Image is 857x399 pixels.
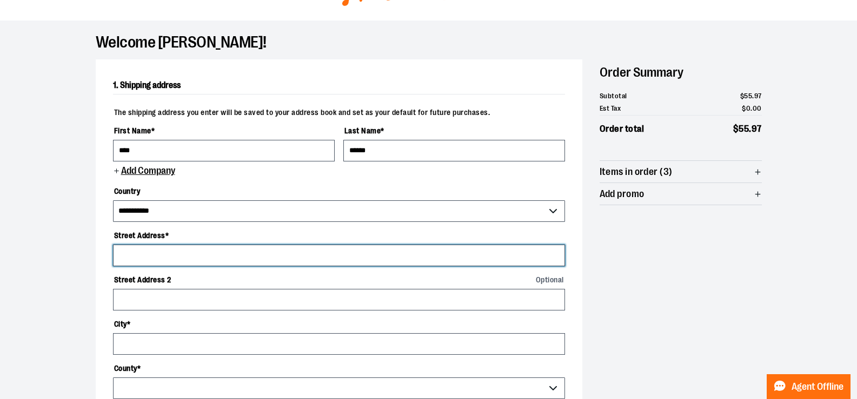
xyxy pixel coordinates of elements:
span: $ [742,104,746,112]
span: . [749,124,752,134]
label: Street Address 2 [113,270,565,289]
span: Items in order (3) [600,167,673,177]
span: . [750,104,753,112]
span: Add promo [600,189,645,199]
span: $ [733,124,739,134]
button: Add Company [113,166,175,178]
h1: Welcome [PERSON_NAME]! [96,38,762,46]
span: 55 [744,92,752,100]
span: 55 [739,124,749,134]
label: County * [113,359,565,377]
span: 97 [752,124,762,134]
span: Subtotal [600,91,627,102]
h2: Order Summary [600,59,762,85]
label: First Name * [113,121,335,140]
button: Agent Offline [767,374,851,399]
span: 0 [746,104,751,112]
span: 97 [754,92,762,100]
label: Country [113,182,565,200]
span: Agent Offline [792,382,843,392]
p: The shipping address you enter will be saved to your address book and set as your default for fut... [113,103,565,117]
label: Street Address * [113,226,565,245]
span: Optional [536,276,564,283]
span: $ [740,92,745,100]
span: . [752,92,754,100]
span: Add Company [120,166,175,176]
label: Last Name * [343,121,565,140]
span: Order total [600,122,645,136]
span: Est Tax [600,103,621,114]
button: Items in order (3) [600,161,762,182]
label: City * [113,315,565,333]
button: Add promo [600,183,762,205]
h2: 1. Shipping address [113,77,565,94]
span: 00 [753,104,762,112]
